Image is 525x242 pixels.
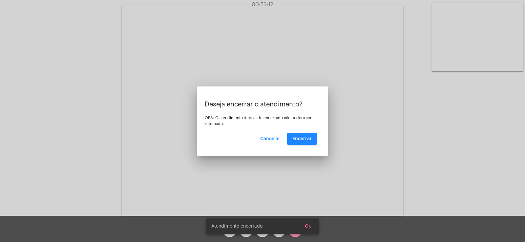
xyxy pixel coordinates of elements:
[292,137,312,141] span: Encerrar
[260,137,280,141] span: Cancelar
[305,224,311,229] span: Ok
[205,101,320,108] p: Deseja encerrar o atendimento?
[252,2,273,7] span: 00:53:12
[205,116,312,126] span: OBS: O atendimento depois de encerrado não poderá ser retomado.
[211,223,262,230] span: Atendimento encerrado
[287,133,317,145] button: Encerrar
[255,133,285,145] button: Cancelar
